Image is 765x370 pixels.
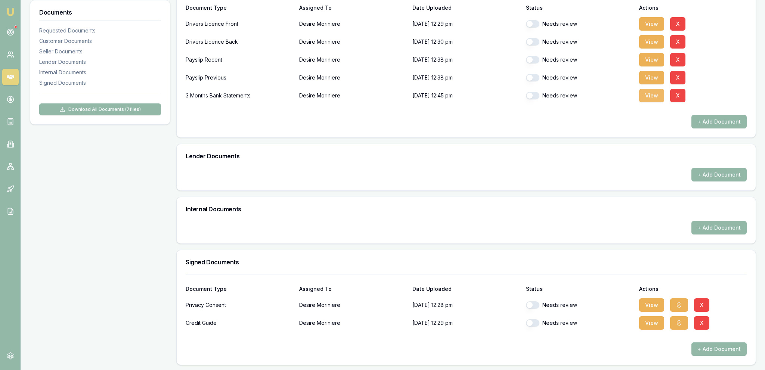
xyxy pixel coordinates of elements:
[186,153,747,159] h3: Lender Documents
[186,206,747,212] h3: Internal Documents
[639,71,664,84] button: View
[412,298,520,313] p: [DATE] 12:28 pm
[39,37,161,45] div: Customer Documents
[639,89,664,102] button: View
[526,286,634,292] div: Status
[526,38,634,46] div: Needs review
[186,315,293,330] div: Credit Guide
[526,56,634,63] div: Needs review
[39,103,161,115] button: Download All Documents (7files)
[412,70,520,85] p: [DATE] 12:38 pm
[299,16,407,31] p: Desire Moriniere
[186,259,747,265] h3: Signed Documents
[639,17,664,31] button: View
[694,298,709,312] button: X
[526,5,634,10] div: Status
[639,286,747,292] div: Actions
[186,5,293,10] div: Document Type
[39,58,161,66] div: Lender Documents
[691,342,747,356] button: + Add Document
[39,48,161,55] div: Seller Documents
[186,34,293,49] div: Drivers Licence Back
[670,89,685,102] button: X
[412,5,520,10] div: Date Uploaded
[412,52,520,67] p: [DATE] 12:38 pm
[186,52,293,67] div: Payslip Recent
[39,9,161,15] h3: Documents
[691,115,747,128] button: + Add Document
[39,27,161,34] div: Requested Documents
[299,315,407,330] p: Desire Moriniere
[691,168,747,181] button: + Add Document
[691,221,747,234] button: + Add Document
[526,20,634,28] div: Needs review
[670,17,685,31] button: X
[412,34,520,49] p: [DATE] 12:30 pm
[670,53,685,66] button: X
[526,74,634,81] div: Needs review
[670,35,685,49] button: X
[412,16,520,31] p: [DATE] 12:29 pm
[639,5,747,10] div: Actions
[39,69,161,76] div: Internal Documents
[186,70,293,85] div: Payslip Previous
[639,298,664,312] button: View
[186,286,293,292] div: Document Type
[299,34,407,49] p: Desire Moriniere
[186,298,293,313] div: Privacy Consent
[412,315,520,330] p: [DATE] 12:29 pm
[39,79,161,87] div: Signed Documents
[412,88,520,103] p: [DATE] 12:45 pm
[526,301,634,309] div: Needs review
[186,16,293,31] div: Drivers Licence Front
[639,35,664,49] button: View
[639,316,664,330] button: View
[526,319,634,327] div: Needs review
[299,5,407,10] div: Assigned To
[299,298,407,313] p: Desire Moriniere
[6,7,15,16] img: emu-icon-u.png
[299,70,407,85] p: Desire Moriniere
[299,52,407,67] p: Desire Moriniere
[526,92,634,99] div: Needs review
[299,88,407,103] p: Desire Moriniere
[412,286,520,292] div: Date Uploaded
[694,316,709,330] button: X
[299,286,407,292] div: Assigned To
[639,53,664,66] button: View
[670,71,685,84] button: X
[186,88,293,103] div: 3 Months Bank Statements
